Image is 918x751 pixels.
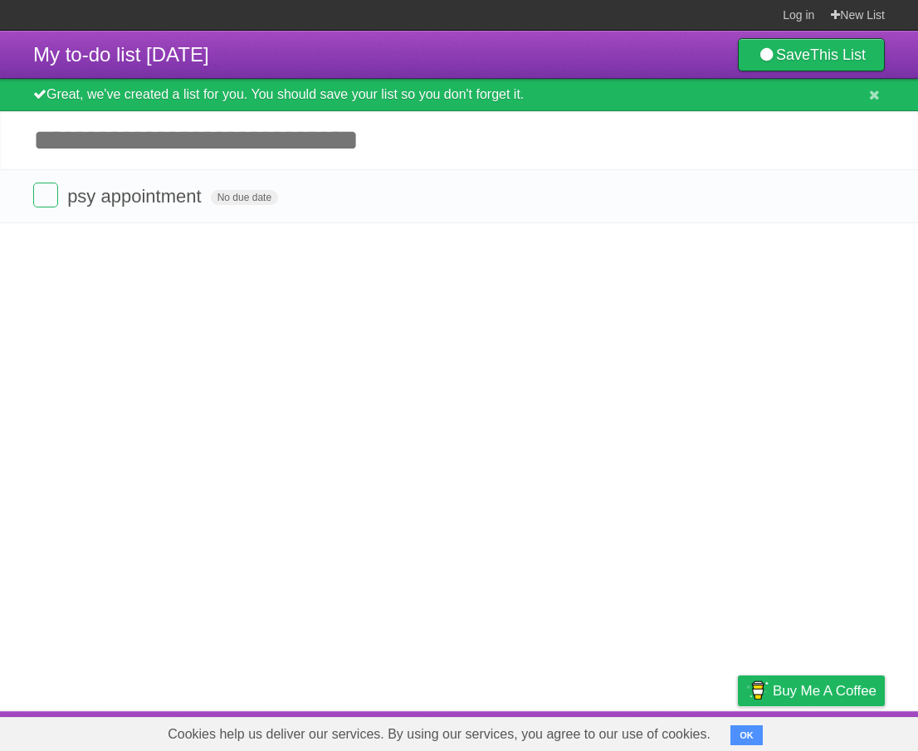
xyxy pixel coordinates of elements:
span: My to-do list [DATE] [33,43,209,66]
a: Suggest a feature [780,715,885,747]
span: Cookies help us deliver our services. By using our services, you agree to our use of cookies. [151,718,727,751]
label: Done [33,183,58,207]
a: Terms [660,715,696,747]
img: Buy me a coffee [746,676,769,705]
span: No due date [211,190,278,205]
a: About [517,715,552,747]
span: psy appointment [67,186,205,207]
span: Buy me a coffee [773,676,876,705]
b: This List [810,46,866,63]
button: OK [730,725,763,745]
a: Developers [572,715,639,747]
a: Buy me a coffee [738,675,885,706]
a: SaveThis List [738,38,885,71]
a: Privacy [716,715,759,747]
